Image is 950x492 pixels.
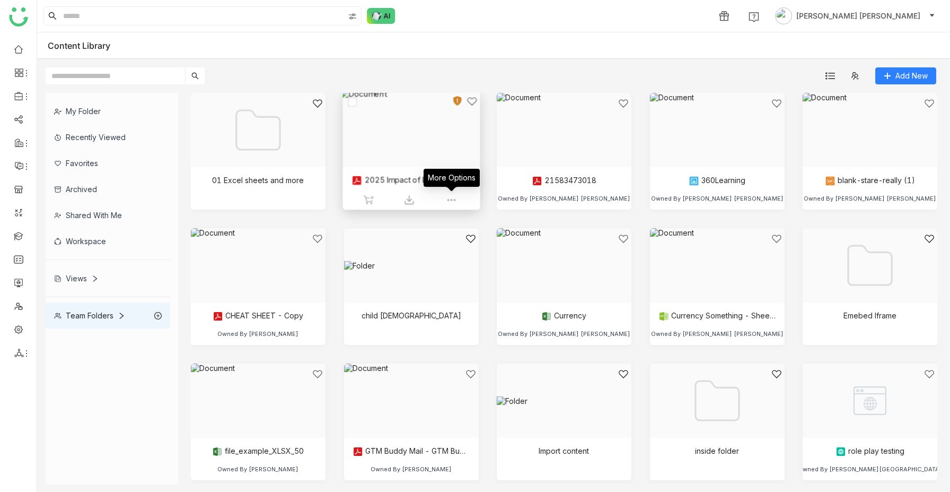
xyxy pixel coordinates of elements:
div: CHEAT SHEET - Copy [213,311,303,322]
div: 01 Excel sheets and more [212,176,304,185]
img: search-type.svg [348,12,357,21]
div: blank-stare-really (1) [825,176,915,186]
div: Favorites [46,150,170,176]
img: Folder [232,103,285,157]
img: pdf.svg [213,311,223,322]
div: Owned By [PERSON_NAME] [217,465,298,473]
div: 360Learning [689,176,745,186]
span: Add New [895,70,928,82]
div: Owned By [PERSON_NAME] [217,330,298,338]
div: Views [54,274,99,283]
img: png.svg [689,176,699,186]
div: Currency [541,311,586,322]
img: ask-buddy-normal.svg [367,8,395,24]
img: Folder [344,261,479,270]
div: GTM Buddy Mail - GTM Buddy People Research & Account Map – Summary Report.pdf [353,446,470,457]
img: article.svg [835,446,846,457]
div: inside folder [695,446,739,455]
div: Shared with me [46,202,170,228]
div: Archived [46,176,170,202]
img: Document [344,364,479,438]
div: Owned By [PERSON_NAME] [PERSON_NAME] [498,195,630,202]
div: Owned By [PERSON_NAME] [PERSON_NAME] [651,195,784,202]
img: Document [191,228,326,303]
img: Folder [691,374,744,427]
img: Document [650,93,785,167]
div: Owned By [PERSON_NAME] [371,465,452,473]
img: pdf.svg [353,446,363,457]
div: file_example_XLSX_50 [212,446,304,457]
div: More Options [424,169,480,187]
img: xlsx.svg [541,311,552,322]
img: more-options.svg [446,195,456,205]
button: [PERSON_NAME] [PERSON_NAME] [773,7,937,24]
div: Content Library [48,40,126,51]
img: avatar [775,7,792,24]
div: Owned By [PERSON_NAME] [PERSON_NAME] [498,330,630,338]
div: Emebed Iframe [843,311,896,320]
div: Currency Something - Sheet1 [658,311,776,322]
img: list.svg [825,71,835,81]
img: help.svg [749,12,759,22]
img: Document [191,364,326,438]
img: pdf.svg [532,176,542,186]
div: My Folder [46,98,170,124]
img: gif.svg [825,176,835,186]
img: logo [9,7,28,27]
div: role play testing [835,446,904,457]
div: Owned By [PERSON_NAME] [PERSON_NAME] [804,195,936,202]
img: unverified.svg [452,96,462,107]
img: download.svg [403,195,414,205]
img: Folder [843,239,896,292]
div: Import content [539,446,589,455]
img: Document [497,228,631,303]
img: Document [497,93,631,167]
img: xlsx.svg [212,446,223,457]
button: Add New [875,67,936,84]
div: 21583473018 [532,176,596,186]
span: [PERSON_NAME] [PERSON_NAME] [796,10,920,22]
div: Recently Viewed [46,124,170,150]
img: Folder [497,396,631,405]
img: add_to_share_grey.svg [363,195,374,205]
div: child [DEMOGRAPHIC_DATA] [361,311,461,320]
img: csv.svg [658,311,669,322]
div: Workspace [46,228,170,254]
div: Owned By [PERSON_NAME] [PERSON_NAME] [651,330,784,338]
img: Document [803,93,937,167]
div: Team Folders [54,311,125,320]
img: Document [650,228,785,303]
div: Owned By [PERSON_NAME][GEOGRAPHIC_DATA] [798,465,942,473]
